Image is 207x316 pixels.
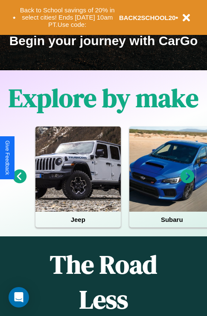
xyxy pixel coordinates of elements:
b: BACK2SCHOOL20 [119,14,176,21]
h4: Jeep [35,212,121,227]
h1: Explore by make [9,80,198,115]
button: Back to School savings of 20% in select cities! Ends [DATE] 10am PT.Use code: [16,4,119,31]
div: Open Intercom Messenger [9,287,29,307]
div: Give Feedback [4,141,10,175]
